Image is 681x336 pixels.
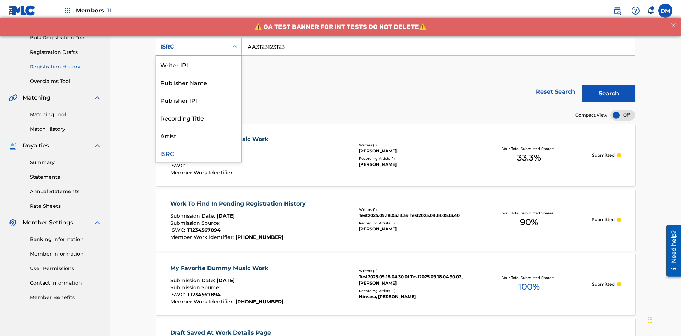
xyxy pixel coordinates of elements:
[661,222,681,280] iframe: Resource Center
[170,291,187,298] span: ISWC :
[359,156,466,161] div: Recording Artists ( 1 )
[631,6,640,15] img: help
[658,4,672,18] div: User Menu
[575,112,607,118] span: Compact View
[170,200,309,208] div: Work To Find In Pending Registration History
[23,141,49,150] span: Royalties
[23,218,73,227] span: Member Settings
[217,277,235,284] span: [DATE]
[30,202,101,210] a: Rate Sheets
[359,212,466,219] div: Test2025.09.18.05.13.39 Test2025.09.18.05.13.40
[359,288,466,293] div: Recording Artists ( 2 )
[359,274,466,286] div: Test2025.09.18.04.30.01 Test2025.09.18.04.30.02, [PERSON_NAME]
[502,146,556,151] p: Your Total Submitted Shares:
[359,220,466,226] div: Recording Artists ( 1 )
[30,78,101,85] a: Overclaims Tool
[170,162,187,169] span: ISWC :
[582,85,635,102] button: Search
[156,127,241,144] div: Artist
[613,6,621,15] img: search
[359,226,466,232] div: [PERSON_NAME]
[518,280,540,293] span: 100 %
[30,63,101,71] a: Registration History
[359,268,466,274] div: Writers ( 2 )
[156,91,241,109] div: Publisher IPI
[156,38,635,106] form: Search Form
[629,4,643,18] div: Help
[93,141,101,150] img: expand
[30,236,101,243] a: Banking Information
[170,227,187,233] span: ISWC :
[592,152,615,158] p: Submitted
[170,298,236,305] span: Member Work Identifier :
[187,291,221,298] span: T1234567894
[30,49,101,56] a: Registration Drafts
[156,144,241,162] div: ISRC
[30,294,101,301] a: Member Benefits
[156,56,241,73] div: Writer IPI
[30,250,101,258] a: Member Information
[359,148,466,154] div: [PERSON_NAME]
[156,189,635,251] a: Work To Find In Pending Registration HistorySubmission Date:[DATE]Submission Source:ISWC:T1234567...
[30,34,101,41] a: Bulk Registration Tool
[30,159,101,166] a: Summary
[517,151,541,164] span: 33.3 %
[93,94,101,102] img: expand
[9,218,17,227] img: Member Settings
[646,302,681,336] iframe: Chat Widget
[30,265,101,272] a: User Permissions
[647,7,654,14] div: Notifications
[532,84,578,100] a: Reset Search
[156,109,241,127] div: Recording Title
[93,218,101,227] img: expand
[520,216,538,229] span: 90 %
[170,234,236,240] span: Member Work Identifier :
[160,43,224,51] div: ISRC
[170,213,217,219] span: Submission Date :
[592,281,615,287] p: Submitted
[30,173,101,181] a: Statements
[156,73,241,91] div: Publisher Name
[30,111,101,118] a: Matching Tool
[30,125,101,133] a: Match History
[187,227,221,233] span: T1234567894
[359,207,466,212] div: Writers ( 1 )
[30,188,101,195] a: Annual Statements
[359,293,466,300] div: Nirvana, [PERSON_NAME]
[107,7,112,14] span: 11
[592,217,615,223] p: Submitted
[359,142,466,148] div: Writers ( 1 )
[648,309,652,330] div: Drag
[236,298,283,305] span: [PHONE_NUMBER]
[23,94,50,102] span: Matching
[170,284,222,291] span: Submission Source :
[359,161,466,168] div: [PERSON_NAME]
[170,277,217,284] span: Submission Date :
[156,124,635,186] a: My Favorite Dummy Music WorkSubmission Date:[DATE]Submission Source:ISWC:Member Work Identifier:W...
[9,141,17,150] img: Royalties
[170,264,283,273] div: My Favorite Dummy Music Work
[502,275,556,280] p: Your Total Submitted Shares:
[254,5,427,13] span: ⚠️ QA TEST BANNER FOR INT TESTS DO NOT DELETE⚠️
[63,6,72,15] img: Top Rightsholders
[170,169,236,176] span: Member Work Identifier :
[170,220,222,226] span: Submission Source :
[610,4,624,18] a: Public Search
[76,6,112,15] span: Members
[9,5,36,16] img: MLC Logo
[236,234,283,240] span: [PHONE_NUMBER]
[502,211,556,216] p: Your Total Submitted Shares:
[156,253,635,315] a: My Favorite Dummy Music WorkSubmission Date:[DATE]Submission Source:ISWC:T1234567894Member Work I...
[9,94,17,102] img: Matching
[217,213,235,219] span: [DATE]
[30,279,101,287] a: Contact Information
